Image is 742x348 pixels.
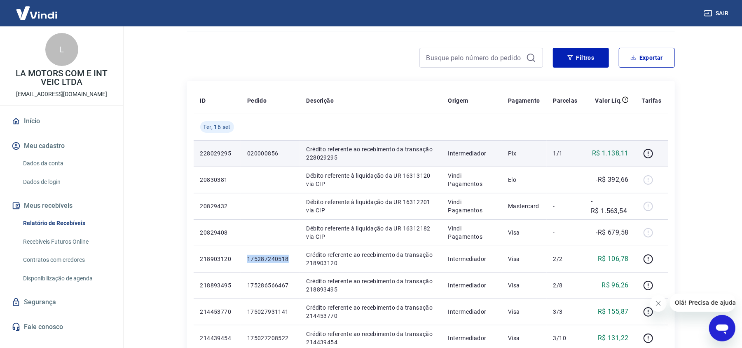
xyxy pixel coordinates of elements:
[5,6,69,12] span: Olá! Precisa de ajuda?
[596,175,629,185] p: -R$ 392,66
[553,308,578,316] p: 3/3
[20,233,113,250] a: Recebíveis Futuros Online
[200,96,206,105] p: ID
[448,334,495,342] p: Intermediador
[306,224,435,241] p: Débito referente à liquidação da UR 16312182 via CIP
[20,155,113,172] a: Dados da conta
[306,330,435,346] p: Crédito referente ao recebimento da transação 214439454
[10,0,63,26] img: Vindi
[508,96,540,105] p: Pagamento
[16,90,107,99] p: [EMAIL_ADDRESS][DOMAIN_NAME]
[650,295,667,312] iframe: Fechar mensagem
[247,255,293,263] p: 175287240518
[200,334,234,342] p: 214439454
[200,308,234,316] p: 214453770
[508,149,540,158] p: Pix
[10,137,113,155] button: Meu cadastro
[200,149,234,158] p: 228029295
[508,281,540,289] p: Visa
[10,197,113,215] button: Meus recebíveis
[508,228,540,237] p: Visa
[247,149,293,158] p: 020000856
[306,277,435,294] p: Crédito referente ao recebimento da transação 218893495
[247,334,293,342] p: 175027208522
[596,228,629,237] p: -R$ 679,58
[200,202,234,210] p: 20829432
[670,294,735,312] iframe: Mensagem da empresa
[702,6,732,21] button: Sair
[553,255,578,263] p: 2/2
[20,252,113,268] a: Contratos com credores
[592,148,628,158] p: R$ 1.138,11
[20,215,113,232] a: Relatório de Recebíveis
[247,96,267,105] p: Pedido
[306,96,334,105] p: Descrição
[448,281,495,289] p: Intermediador
[591,196,629,216] p: -R$ 1.563,54
[553,96,578,105] p: Parcelas
[448,198,495,214] p: Vindi Pagamentos
[247,281,293,289] p: 175286566467
[426,52,523,64] input: Busque pelo número do pedido
[10,318,113,336] a: Fale conosco
[306,251,435,267] p: Crédito referente ao recebimento da transação 218903120
[448,308,495,316] p: Intermediador
[508,255,540,263] p: Visa
[204,123,231,131] span: Ter, 16 set
[619,48,675,68] button: Exportar
[200,176,234,184] p: 20830381
[306,303,435,320] p: Crédito referente ao recebimento da transação 214453770
[306,145,435,162] p: Crédito referente ao recebimento da transação 228029295
[448,149,495,158] p: Intermediador
[508,202,540,210] p: Mastercard
[553,202,578,210] p: -
[200,228,234,237] p: 20829408
[247,308,293,316] p: 175027931141
[448,96,468,105] p: Origem
[598,333,629,343] p: R$ 131,22
[709,315,735,341] iframe: Botão para abrir a janela de mensagens
[7,69,117,87] p: LA MOTORS COM E INT VEIC LTDA
[598,307,629,317] p: R$ 155,87
[448,255,495,263] p: Intermediador
[306,172,435,188] p: Débito referente à liquidação da UR 16313120 via CIP
[553,334,578,342] p: 3/10
[10,293,113,311] a: Segurança
[10,112,113,130] a: Início
[508,308,540,316] p: Visa
[553,228,578,237] p: -
[508,176,540,184] p: Elo
[508,334,540,342] p: Visa
[553,281,578,289] p: 2/8
[306,198,435,214] p: Débito referente à liquidação da UR 16312201 via CIP
[553,48,609,68] button: Filtros
[602,280,628,290] p: R$ 96,26
[595,96,622,105] p: Valor Líq.
[20,174,113,190] a: Dados de login
[200,255,234,263] p: 218903120
[448,172,495,188] p: Vindi Pagamentos
[20,270,113,287] a: Disponibilização de agenda
[45,33,78,66] div: L
[642,96,662,105] p: Tarifas
[200,281,234,289] p: 218893495
[553,176,578,184] p: -
[598,254,629,264] p: R$ 106,78
[448,224,495,241] p: Vindi Pagamentos
[553,149,578,158] p: 1/1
